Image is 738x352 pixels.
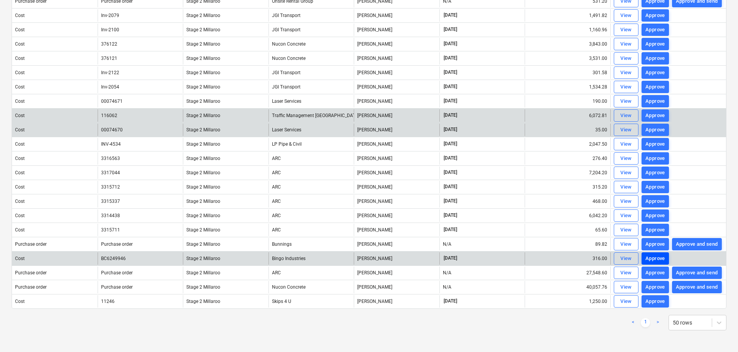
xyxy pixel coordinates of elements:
button: Approve [642,252,669,265]
button: View [614,138,638,150]
div: 89.82 [525,238,610,250]
div: Approve [645,154,665,163]
div: Nucon Concrete [269,38,354,50]
span: [DATE] [443,41,458,47]
div: [PERSON_NAME] [354,281,439,293]
span: Stage 2 Millaroo [186,299,220,304]
div: [PERSON_NAME] [354,152,439,165]
div: JGI Transport [269,24,354,36]
div: Cost [15,184,25,190]
span: Stage 2 Millaroo [186,13,220,18]
div: [PERSON_NAME] [354,138,439,150]
div: Bunnings [269,238,354,250]
div: View [620,297,632,306]
button: Approve [642,267,669,279]
div: 376121 [101,56,117,61]
span: [DATE] [443,141,458,147]
span: [DATE] [443,126,458,133]
div: 3,531.00 [525,52,610,65]
button: View [614,295,638,308]
div: Approve [645,297,665,306]
div: [PERSON_NAME] [354,295,439,308]
div: [PERSON_NAME] [354,209,439,222]
div: Approve [645,197,665,206]
div: Approve [645,111,665,120]
div: Cost [15,70,25,75]
div: [PERSON_NAME] [354,195,439,207]
div: 316.00 [525,252,610,265]
button: View [614,252,638,265]
button: View [614,109,638,122]
button: View [614,66,638,79]
div: [PERSON_NAME] [354,95,439,107]
div: Traffic Management [GEOGRAPHIC_DATA] [269,109,354,122]
div: Cost [15,56,25,61]
div: Purchase order [15,270,47,275]
div: 468.00 [525,195,610,207]
span: [DATE] [443,255,458,262]
button: Approve and send [672,238,722,250]
div: 3314438 [101,213,120,218]
button: Approve [642,9,669,22]
div: Inv-2079 [101,13,119,18]
div: Skips 4 U [269,295,354,308]
div: View [620,111,632,120]
div: Approve [645,226,665,235]
div: Laser Services [269,124,354,136]
span: Stage 2 Millaroo [186,70,220,75]
button: Approve [642,81,669,93]
span: Stage 2 Millaroo [186,84,220,90]
button: Approve [642,209,669,222]
div: Purchase order [15,241,47,247]
div: 3,843.00 [525,38,610,50]
span: [DATE] [443,112,458,119]
div: View [620,240,632,249]
div: 00074671 [101,99,123,104]
div: View [620,154,632,163]
div: Inv-2122 [101,70,119,75]
div: View [620,11,632,20]
div: Purchase order [101,241,133,247]
button: Approve [642,66,669,79]
div: 3315337 [101,199,120,204]
span: Stage 2 Millaroo [186,156,220,161]
div: [PERSON_NAME] [354,24,439,36]
div: [PERSON_NAME] [354,124,439,136]
div: Cost [15,13,25,18]
div: ARC [269,267,354,279]
div: Approve [645,269,665,277]
div: BC6249946 [101,256,126,261]
div: Approve [645,168,665,177]
button: Approve [642,224,669,236]
div: 3317044 [101,170,120,175]
div: 190.00 [525,95,610,107]
a: Next page [653,318,662,327]
span: Stage 2 Millaroo [186,27,220,32]
div: Cost [15,227,25,233]
button: View [614,181,638,193]
a: Previous page [628,318,638,327]
div: View [620,26,632,34]
div: LP Pipe & Civil [269,138,354,150]
button: View [614,267,638,279]
div: 276.40 [525,152,610,165]
span: Stage 2 Millaroo [186,141,220,147]
div: Cost [15,84,25,90]
div: 7,204.20 [525,167,610,179]
span: Stage 2 Millaroo [186,184,220,190]
button: Approve [642,124,669,136]
button: Approve [642,167,669,179]
div: 1,534.28 [525,81,610,93]
button: Approve [642,195,669,207]
div: Cost [15,256,25,261]
div: N/A [443,284,451,290]
div: N/A [443,241,451,247]
div: Approve [645,254,665,263]
div: 27,548.60 [525,267,610,279]
div: Approve and send [676,283,718,292]
div: Cost [15,127,25,133]
div: Approve [645,283,665,292]
div: Cost [15,156,25,161]
span: Stage 2 Millaroo [186,227,220,233]
span: Stage 2 Millaroo [186,56,220,61]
